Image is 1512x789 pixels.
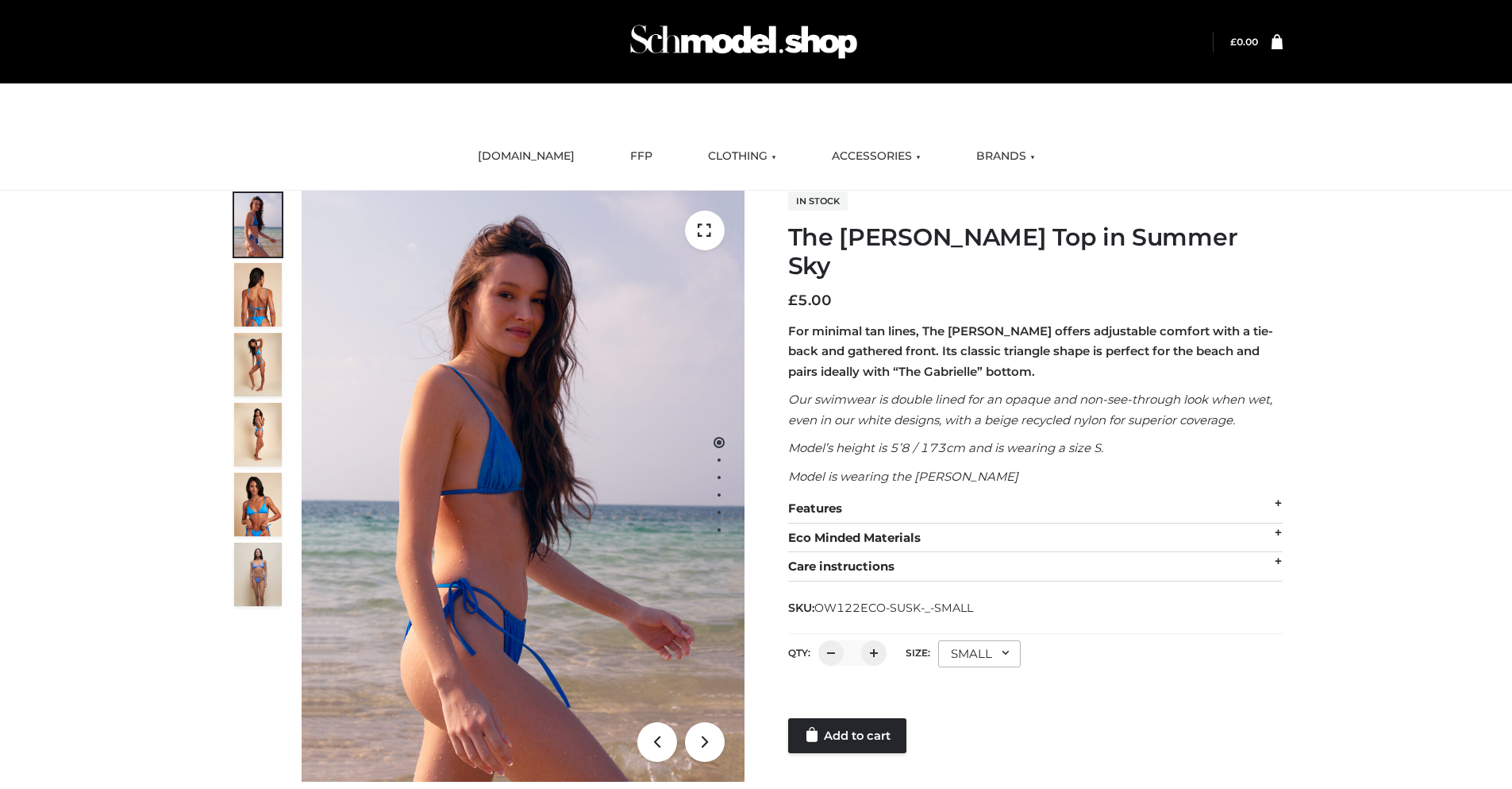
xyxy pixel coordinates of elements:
[1230,36,1237,48] span: £
[938,640,1021,667] div: SMALL
[788,598,975,617] span: SKU:
[618,139,664,174] a: FFP
[788,469,1018,484] em: Model is wearing the [PERSON_NAME]
[234,473,282,536] img: 2.Alex-top_CN-1-1-2.jpg
[788,524,1283,553] div: Eco Minded Materials
[234,333,282,396] img: 4.Alex-top_CN-1-1-2.jpg
[964,139,1047,174] a: BRANDS
[234,263,282,327] img: 5.Alex-top_CN-1-1_1-1.jpg
[820,139,933,174] a: ACCESSORIES
[234,403,282,466] img: 3.Alex-top_CN-1-1-2.jpg
[788,647,810,659] label: QTY:
[788,223,1283,280] h1: The [PERSON_NAME] Top in Summer Sky
[466,139,587,174] a: [DOMAIN_NAME]
[788,392,1272,427] em: Our swimwear is double lined for an opaque and non-see-through look when wet, even in our white d...
[788,323,1273,379] strong: For minimal tan lines, The [PERSON_NAME] offers adjustable comfort with a tie-back and gathered f...
[1230,36,1258,48] a: £0.00
[906,647,930,659] label: Size:
[788,494,1283,524] div: Features
[234,543,282,606] img: SSVC.jpg
[302,191,744,782] img: 1.Alex-top_SS-1_4464b1e7-c2c9-4e4b-a62c-58381cd673c0 (1)
[788,440,1103,455] em: Model’s height is 5’8 / 173cm and is wearing a size S.
[625,10,863,73] img: Schmodel Admin 964
[1230,36,1258,48] bdi: 0.00
[788,292,832,309] bdi: 5.00
[788,191,848,211] span: In stock
[788,718,906,753] a: Add to cart
[788,552,1283,582] div: Care instructions
[234,193,282,257] img: 1.Alex-top_SS-1_4464b1e7-c2c9-4e4b-a62c-58381cd673c0-1.jpg
[814,601,973,615] span: OW122ECO-SUSK-_-SMALL
[788,292,798,309] span: £
[696,139,788,174] a: CLOTHING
